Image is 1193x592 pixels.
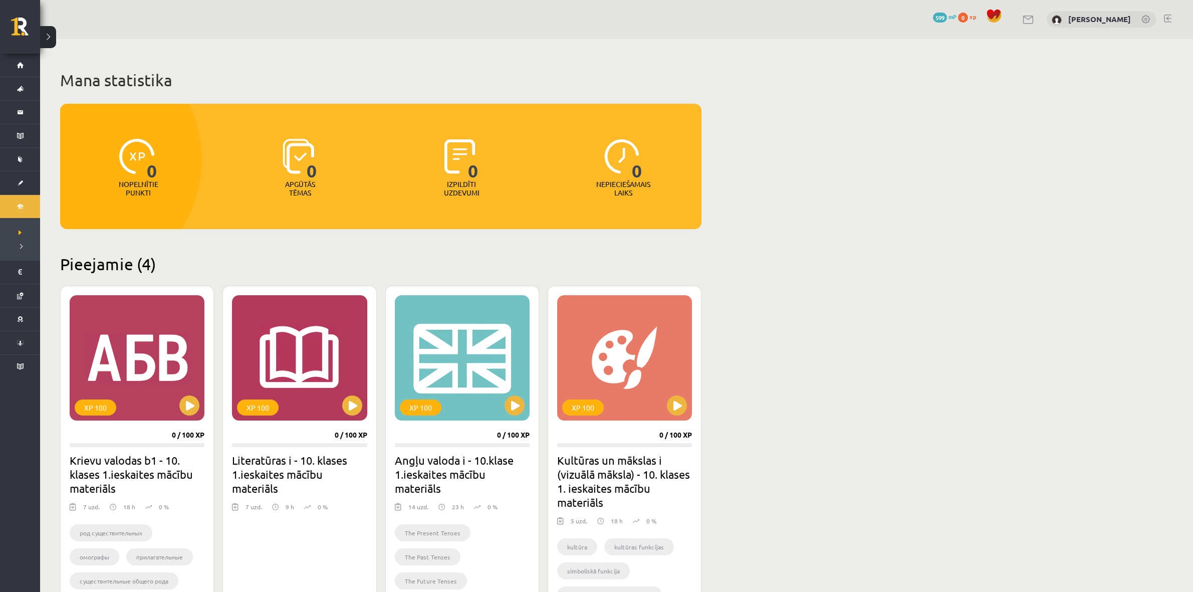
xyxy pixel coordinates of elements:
[395,453,530,495] h2: Angļu valoda i - 10.klase 1.ieskaites mācību materiāls
[557,538,597,555] li: kultūra
[60,70,701,90] h1: Mana statistika
[70,524,152,541] li: род существительных
[395,548,460,565] li: The Past Tenses
[83,502,100,517] div: 7 uzd.
[488,502,498,511] p: 0 %
[468,139,479,180] span: 0
[452,502,464,511] p: 23 h
[70,453,204,495] h2: Krievu valodas b1 - 10. klases 1.ieskaites mācību materiāls
[632,139,642,180] span: 0
[60,254,701,274] h2: Pieejamie (4)
[237,400,279,416] div: XP 100
[444,139,475,174] img: icon-completed-tasks-ad58ae20a441b2904462921112bc710f1caf180af7a3daa7317a5a94f2d26646.svg
[318,502,328,511] p: 0 %
[604,139,639,174] img: icon-clock-7be60019b62300814b6bd22b8e044499b485619524d84068768e800edab66f18.svg
[604,538,674,555] li: kultūras funkcijas
[958,13,968,23] span: 0
[147,139,157,180] span: 0
[958,13,981,21] a: 0 xp
[408,502,428,517] div: 14 uzd.
[395,524,470,541] li: The Present Tenses
[281,180,320,197] p: Apgūtās tēmas
[159,502,169,511] p: 0 %
[596,180,650,197] p: Nepieciešamais laiks
[557,453,692,509] h2: Kultūras un mākslas i (vizuālā māksla) - 10. klases 1. ieskaites mācību materiāls
[283,139,314,174] img: icon-learned-topics-4a711ccc23c960034f471b6e78daf4a3bad4a20eaf4de84257b87e66633f6470.svg
[119,180,158,197] p: Nopelnītie punkti
[123,502,135,511] p: 18 h
[11,18,40,43] a: Rīgas 1. Tālmācības vidusskola
[75,400,116,416] div: XP 100
[933,13,947,23] span: 599
[557,562,630,579] li: simboliskā funkcija
[70,548,119,565] li: омографы
[646,516,656,525] p: 0 %
[970,13,976,21] span: xp
[442,180,481,197] p: Izpildīti uzdevumi
[286,502,294,511] p: 9 h
[126,548,193,565] li: прилагательные
[611,516,623,525] p: 18 h
[70,572,178,589] li: существительные общего рода
[1068,14,1131,24] a: [PERSON_NAME]
[933,13,957,21] a: 599 mP
[395,572,467,589] li: The Future Tenses
[119,139,154,174] img: icon-xp-0682a9bc20223a9ccc6f5883a126b849a74cddfe5390d2b41b4391c66f2066e7.svg
[400,400,441,416] div: XP 100
[307,139,317,180] span: 0
[948,13,957,21] span: mP
[562,400,604,416] div: XP 100
[232,453,367,495] h2: Literatūras i - 10. klases 1.ieskaites mācību materiāls
[571,516,587,531] div: 5 uzd.
[1052,15,1062,25] img: Lukass Mihailovs
[246,502,262,517] div: 7 uzd.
